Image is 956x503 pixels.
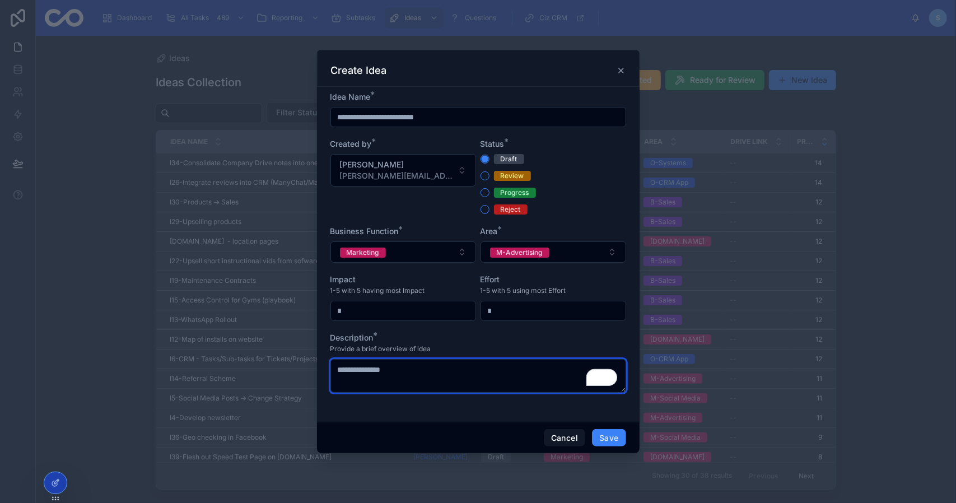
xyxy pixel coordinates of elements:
div: Marketing [347,248,379,258]
button: Select Button [330,154,476,187]
div: Draft [501,154,517,164]
button: Save [592,429,626,447]
div: M-Advertising [497,248,543,258]
span: Impact [330,274,356,284]
span: [PERSON_NAME] [340,159,453,170]
span: [PERSON_NAME][EMAIL_ADDRESS][DOMAIN_NAME] [340,170,453,181]
h3: Create Idea [331,64,387,77]
span: 1-5 with 5 using most Effort [481,286,566,295]
span: Status [481,139,505,148]
span: Description [330,333,374,342]
button: Select Button [481,241,626,263]
span: Provide a brief overview of idea [330,344,431,353]
span: Effort [481,274,500,284]
span: Business Function [330,226,399,236]
div: Reject [501,204,521,215]
button: Cancel [544,429,585,447]
div: Progress [501,188,529,198]
span: Created by [330,139,372,148]
button: Select Button [330,241,476,263]
span: Idea Name [330,92,371,101]
span: 1-5 with 5 having most Impact [330,286,425,295]
span: Area [481,226,498,236]
div: Review [501,171,524,181]
textarea: To enrich screen reader interactions, please activate Accessibility in Grammarly extension settings [330,359,626,393]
